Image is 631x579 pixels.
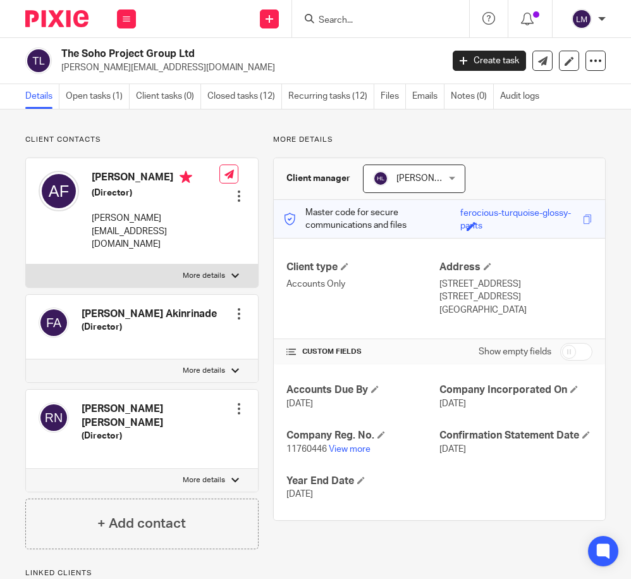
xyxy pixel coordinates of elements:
img: svg%3E [25,47,52,74]
h3: Client manager [286,172,350,185]
h4: Year End Date [286,475,439,488]
a: Notes (0) [451,84,494,109]
img: svg%3E [572,9,592,29]
p: Linked clients [25,568,259,578]
a: Closed tasks (12) [207,84,282,109]
p: [STREET_ADDRESS] [439,290,592,303]
img: svg%3E [39,171,79,211]
p: More details [183,475,225,485]
a: Audit logs [500,84,546,109]
p: More details [183,366,225,376]
h4: [PERSON_NAME] Akinrinade [82,308,217,321]
img: svg%3E [39,308,69,338]
a: Open tasks (1) [66,84,130,109]
img: Pixie [25,10,89,27]
span: [DATE] [439,399,466,408]
h4: Client type [286,261,439,274]
span: [DATE] [286,490,313,499]
p: Master code for secure communications and files [283,206,460,232]
h5: (Director) [82,321,217,333]
p: Client contacts [25,135,259,145]
h4: Confirmation Statement Date [439,429,592,442]
label: Show empty fields [479,346,551,358]
a: Emails [412,84,444,109]
h4: Company Incorporated On [439,383,592,397]
span: [DATE] [286,399,313,408]
a: Files [381,84,406,109]
h5: (Director) [82,430,233,442]
h4: + Add contact [97,514,186,533]
p: [PERSON_NAME][EMAIL_ADDRESS][DOMAIN_NAME] [61,61,434,74]
p: More details [183,271,225,281]
a: Details [25,84,59,109]
a: Create task [453,51,526,71]
div: ferocious-turquoise-glossy-pants [460,207,580,221]
h4: CUSTOM FIELDS [286,347,439,357]
span: [DATE] [439,445,466,454]
p: Accounts Only [286,278,439,290]
a: Client tasks (0) [136,84,201,109]
input: Search [317,15,431,27]
h4: Accounts Due By [286,383,439,397]
img: svg%3E [39,402,69,433]
h5: (Director) [92,187,219,199]
p: [PERSON_NAME][EMAIL_ADDRESS][DOMAIN_NAME] [92,212,219,251]
p: [STREET_ADDRESS] [439,278,592,290]
i: Primary [180,171,192,184]
span: 11760446 [286,445,327,454]
h4: Address [439,261,592,274]
h2: The Soho Project Group Ltd [61,47,359,61]
h4: [PERSON_NAME] [PERSON_NAME] [82,402,233,430]
p: More details [273,135,606,145]
h4: Company Reg. No. [286,429,439,442]
span: [PERSON_NAME] [396,174,466,183]
h4: [PERSON_NAME] [92,171,219,187]
img: svg%3E [373,171,388,186]
a: View more [329,445,371,454]
a: Recurring tasks (12) [288,84,374,109]
p: [GEOGRAPHIC_DATA] [439,304,592,316]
